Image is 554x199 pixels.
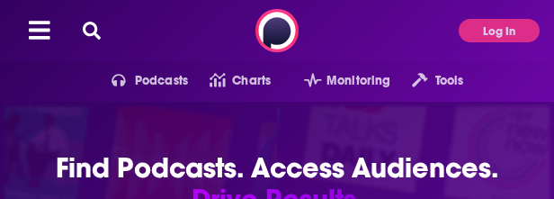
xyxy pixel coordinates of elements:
span: Podcasts [135,68,188,94]
a: Charts [188,67,271,95]
button: open menu [90,67,188,95]
button: Log In [459,19,540,42]
span: Charts [232,68,271,94]
span: Tools [435,68,464,94]
span: Monitoring [326,68,390,94]
button: open menu [282,67,391,95]
img: Podchaser - Follow, Share and Rate Podcasts [255,9,299,52]
button: open menu [390,67,463,95]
